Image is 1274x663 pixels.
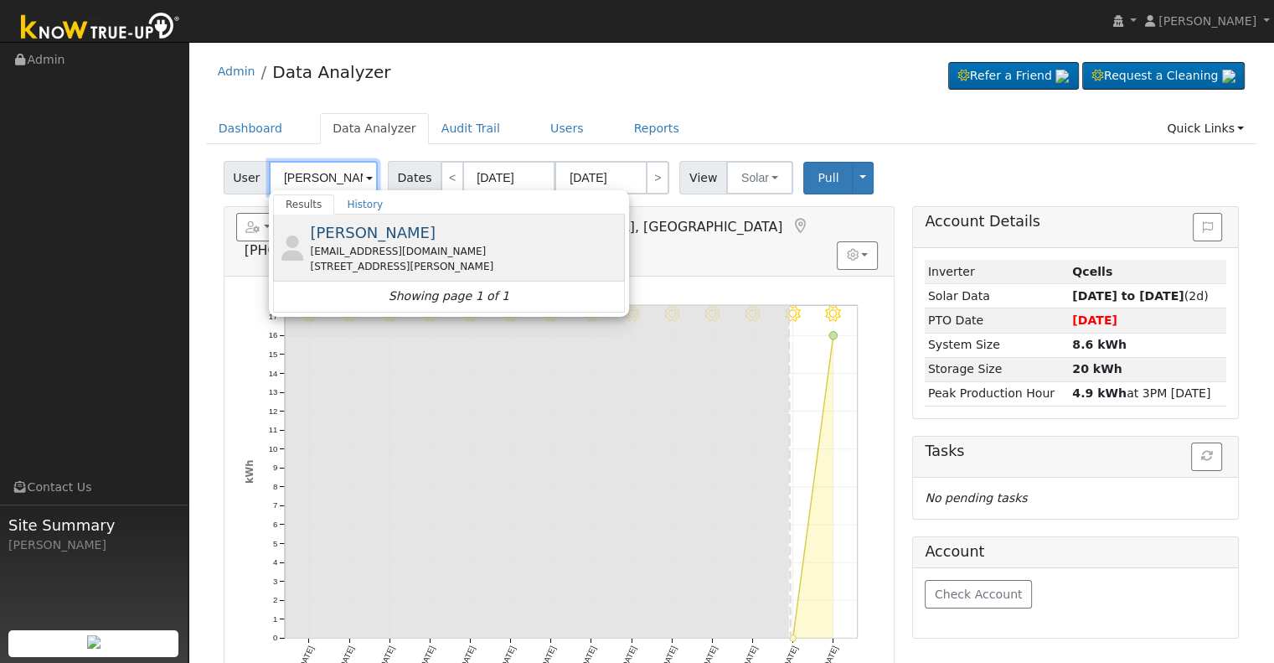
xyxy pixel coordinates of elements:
a: > [646,161,669,194]
a: Data Analyzer [272,62,390,82]
text: 6 [273,520,277,529]
span: Site Summary [8,514,179,536]
strong: 20 kWh [1072,362,1122,376]
a: History [334,194,395,215]
img: retrieve [87,635,101,649]
a: Reports [622,113,692,144]
text: 16 [268,330,277,339]
h5: Account Details [925,213,1226,230]
a: Users [538,113,596,144]
text: 15 [268,350,277,359]
a: Map [791,218,809,235]
text: 13 [268,387,277,396]
text: 17 [268,312,277,321]
strong: 8.6 kWh [1072,338,1127,351]
text: 12 [268,407,277,416]
span: User [224,161,270,194]
h5: Account [925,543,984,560]
circle: onclick="" [790,635,797,642]
span: [GEOGRAPHIC_DATA], [GEOGRAPHIC_DATA] [496,219,783,235]
text: 9 [273,463,277,472]
button: Check Account [925,580,1032,609]
text: 2 [273,595,277,604]
i: No pending tasks [925,491,1027,505]
span: Pull [818,171,838,184]
text: 0 [273,633,277,642]
button: Refresh [1191,443,1222,471]
text: 11 [268,425,277,434]
strong: 4.9 kWh [1072,386,1127,400]
a: Dashboard [206,113,296,144]
text: 4 [273,557,278,567]
a: Audit Trail [429,113,513,144]
span: [PERSON_NAME] [310,224,436,241]
i: Showing page 1 of 1 [389,287,509,305]
div: [PERSON_NAME] [8,536,179,554]
img: retrieve [1222,70,1235,83]
img: retrieve [1055,70,1069,83]
span: [DATE] [1072,313,1117,327]
text: 14 [268,368,277,377]
button: Issue History [1193,213,1222,241]
text: 1 [273,614,277,624]
text: 5 [273,539,277,548]
text: kWh [243,459,255,484]
span: [PERSON_NAME] [1158,14,1256,28]
a: Request a Cleaning [1082,62,1245,91]
i: 8/12 - Clear [825,306,841,322]
span: View [679,161,727,194]
span: (2d) [1072,289,1208,303]
text: 3 [273,577,277,586]
i: 8/11 - Clear [785,306,801,322]
img: Know True-Up [13,9,188,47]
td: Inverter [925,260,1069,284]
h5: Tasks [925,443,1226,460]
button: Solar [726,161,793,194]
text: 8 [273,482,277,491]
td: Peak Production Hour [925,381,1069,406]
a: Data Analyzer [320,113,429,144]
td: Storage Size [925,357,1069,381]
text: 10 [268,444,277,453]
button: Pull [803,162,853,194]
span: [PHONE_NUMBER] [245,242,366,258]
a: Refer a Friend [948,62,1079,91]
span: Dates [388,161,441,194]
a: Results [273,194,335,215]
circle: onclick="" [829,331,838,339]
strong: ID: 1473, authorized: 08/12/25 [1072,265,1112,278]
td: Solar Data [925,284,1069,308]
strong: [DATE] to [DATE] [1072,289,1184,303]
a: < [441,161,464,194]
text: 7 [273,500,277,510]
div: [EMAIL_ADDRESS][DOMAIN_NAME] [310,244,621,259]
td: System Size [925,333,1069,357]
span: Check Account [935,588,1023,601]
input: Select a User [269,161,378,194]
a: Quick Links [1154,113,1256,144]
td: PTO Date [925,308,1069,333]
a: Admin [218,65,255,78]
div: [STREET_ADDRESS][PERSON_NAME] [310,259,621,274]
td: at 3PM [DATE] [1070,381,1227,406]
